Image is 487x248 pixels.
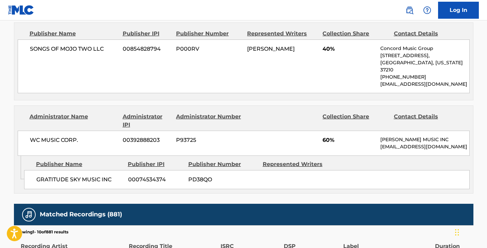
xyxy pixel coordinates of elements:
[455,222,459,243] div: Drag
[380,45,469,52] p: Concord Music Group
[323,136,375,144] span: 60%
[453,215,487,248] iframe: Chat Widget
[36,176,123,184] span: GRATITUDE SKY MUSIC INC
[30,113,118,129] div: Administrator Name
[123,113,171,129] div: Administrator IPI
[380,73,469,81] p: [PHONE_NUMBER]
[403,3,416,17] a: Public Search
[380,59,469,73] p: [GEOGRAPHIC_DATA], [US_STATE] 37210
[188,160,258,168] div: Publisher Number
[438,2,479,19] a: Log In
[30,30,118,38] div: Publisher Name
[188,176,258,184] span: PD38QO
[128,176,183,184] span: 00074534374
[263,160,332,168] div: Represented Writers
[323,30,388,38] div: Collection Share
[176,113,242,129] div: Administrator Number
[176,136,242,144] span: P93725
[30,136,118,144] span: WC MUSIC CORP.
[123,45,171,53] span: 00854828794
[323,113,388,129] div: Collection Share
[25,211,33,219] img: Matched Recordings
[40,211,122,218] h5: Matched Recordings (881)
[176,45,242,53] span: P000RV
[405,6,414,14] img: search
[394,30,460,38] div: Contact Details
[247,46,295,52] span: [PERSON_NAME]
[123,30,171,38] div: Publisher IPI
[36,160,123,168] div: Publisher Name
[123,136,171,144] span: 00392888203
[420,3,434,17] div: Help
[380,136,469,143] p: [PERSON_NAME] MUSIC INC
[30,45,118,53] span: SONGS OF MOJO TWO LLC
[14,229,68,235] p: Showing 1 - 10 of 881 results
[176,30,242,38] div: Publisher Number
[8,5,34,15] img: MLC Logo
[423,6,431,14] img: help
[247,30,317,38] div: Represented Writers
[394,113,460,129] div: Contact Details
[323,45,375,53] span: 40%
[380,143,469,150] p: [EMAIL_ADDRESS][DOMAIN_NAME]
[128,160,183,168] div: Publisher IPI
[380,81,469,88] p: [EMAIL_ADDRESS][DOMAIN_NAME]
[380,52,469,59] p: [STREET_ADDRESS],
